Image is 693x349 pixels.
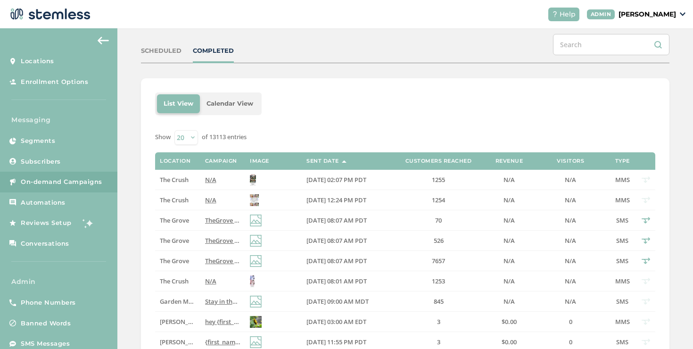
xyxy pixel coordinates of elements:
[434,297,444,306] span: 845
[160,257,189,265] span: The Grove
[160,257,195,265] label: The Grove
[616,216,628,224] span: SMS
[160,216,195,224] label: The Grove
[306,318,387,326] label: 09/15/2025 03:00 AM EDT
[21,57,54,66] span: Locations
[503,196,515,204] span: N/A
[205,216,240,224] label: TheGrove La Mesa: You have a new notification waiting for you, {first_name}! Reply END to cancel
[490,216,528,224] label: N/A
[141,46,181,56] div: SCHEDULED
[250,174,256,186] img: IUhBgkBPfWoAF3TjRRu10ywEi9AEuXlTg76VY.jpg
[396,338,481,346] label: 3
[160,338,242,346] span: [PERSON_NAME]'s Test Store
[160,318,195,326] label: Swapnil Test store
[21,136,55,146] span: Segments
[306,298,387,306] label: 09/15/2025 09:00 AM MDT
[160,196,195,204] label: The Crush
[537,237,603,245] label: N/A
[565,297,576,306] span: N/A
[503,236,515,245] span: N/A
[200,94,260,113] li: Calendar View
[21,319,71,328] span: Banned Words
[205,298,240,306] label: Stay in the loop! Follow the link below to see our current specials at Garden Mother. Reply END t...
[615,175,630,184] span: MMS
[160,237,195,245] label: The Grove
[205,196,240,204] label: N/A
[565,196,576,204] span: N/A
[205,175,216,184] span: N/A
[615,317,630,326] span: MMS
[21,177,102,187] span: On-demand Campaigns
[8,5,91,24] img: logo-dark-0685b13c.svg
[396,257,481,265] label: 7657
[160,158,190,164] label: Location
[306,216,387,224] label: 09/15/2025 08:07 AM PDT
[205,237,240,245] label: TheGrove La Mesa: You have a new notification waiting for you, {first_name}! Reply END to cancel
[205,236,489,245] span: TheGrove La Mesa: You have a new notification waiting for you, {first_name}! Reply END to cancel
[21,157,61,166] span: Subscribers
[250,235,262,247] img: icon-img-d887fa0c.svg
[396,298,481,306] label: 845
[537,277,603,285] label: N/A
[432,196,445,204] span: 1254
[306,338,387,346] label: 09/14/2025 11:55 PM PDT
[396,196,481,204] label: 1254
[21,198,66,208] span: Automations
[396,277,481,285] label: 1253
[205,297,525,306] span: Stay in the loop! Follow the link below to see our current specials at [GEOGRAPHIC_DATA]. Reply E...
[21,239,69,249] span: Conversations
[557,158,584,164] label: Visitors
[613,237,632,245] label: SMS
[21,339,70,349] span: SMS Messages
[157,94,200,113] li: List View
[205,196,216,204] span: N/A
[306,158,339,164] label: Sent Date
[437,317,440,326] span: 3
[342,160,346,163] img: icon-sort-1e1d7615.svg
[569,317,572,326] span: 0
[490,237,528,245] label: N/A
[306,236,367,245] span: [DATE] 08:07 AM PDT
[21,298,76,307] span: Phone Numbers
[646,304,693,349] iframe: Chat Widget
[502,317,517,326] span: $0.00
[565,236,576,245] span: N/A
[434,236,444,245] span: 526
[160,298,195,306] label: Garden Mother Missoula
[503,277,515,285] span: N/A
[537,257,603,265] label: N/A
[160,297,232,306] span: Garden Mother Missoula
[205,277,216,285] span: N/A
[98,37,109,44] img: icon-arrow-back-accent-c549486e.svg
[680,12,685,16] img: icon_down-arrow-small-66adaf34.svg
[537,216,603,224] label: N/A
[79,214,98,233] img: glitter-stars-b7820f95.gif
[205,176,240,184] label: N/A
[396,318,481,326] label: 3
[160,216,189,224] span: The Grove
[160,176,195,184] label: The Crush
[537,318,603,326] label: 0
[490,298,528,306] label: N/A
[613,338,632,346] label: SMS
[552,11,558,17] img: icon-help-white-03924b79.svg
[616,236,628,245] span: SMS
[396,237,481,245] label: 526
[306,277,387,285] label: 09/15/2025 08:01 AM PDT
[490,176,528,184] label: N/A
[537,338,603,346] label: 0
[306,338,366,346] span: [DATE] 11:55 PM PDT
[432,175,445,184] span: 1255
[193,46,234,56] div: COMPLETED
[502,338,517,346] span: $0.00
[495,158,523,164] label: Revenue
[250,316,262,328] img: qVE4oKxbxAw0fvQBupUESbeu3DQT8u6.jpg
[613,277,632,285] label: MMS
[619,9,676,19] p: [PERSON_NAME]
[250,336,262,348] img: icon-img-d887fa0c.svg
[160,236,189,245] span: The Grove
[503,257,515,265] span: N/A
[306,277,367,285] span: [DATE] 08:01 AM PDT
[306,196,366,204] span: [DATE] 12:24 PM PDT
